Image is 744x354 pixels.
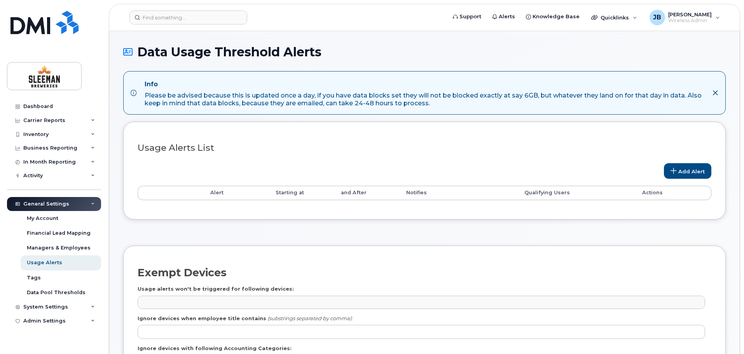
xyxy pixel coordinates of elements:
[635,186,711,200] th: Actions
[399,186,517,200] th: Notifies
[517,186,635,200] th: Qualifying Users
[145,80,706,88] h4: Info
[138,315,266,322] label: Ignore devices when employee title contains
[138,285,294,293] label: Usage alerts won't be triggered for following devices:
[138,143,711,153] h3: Usage Alerts List
[664,163,711,179] a: Add Alert
[123,45,726,59] h1: Data Usage Threshold Alerts
[203,186,269,200] th: Alert
[334,186,399,200] th: and After
[138,267,227,279] h2: Exempt Devices
[138,345,292,352] label: Ignore devices with following Accounting Categories:
[267,315,353,321] i: (substrings separated by comma):
[145,92,706,107] div: Please be advised because this is updated once a day, if you have data blocks set they will not b...
[269,186,334,200] th: Starting at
